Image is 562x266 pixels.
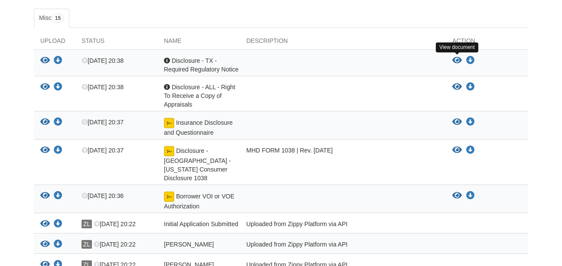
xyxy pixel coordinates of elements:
[466,147,475,154] a: Download Disclosure - TX - Texas Consumer Disclosure 1038
[164,241,214,248] span: [PERSON_NAME]
[40,118,50,127] button: View Insurance Disclosure and Questionnaire
[452,118,462,127] button: View Insurance Disclosure and Questionnaire
[164,146,174,156] img: Document fully signed
[94,241,136,248] span: [DATE] 20:22
[40,146,50,155] button: View Disclosure - TX - Texas Consumer Disclosure 1038
[452,146,462,155] button: View Disclosure - TX - Texas Consumer Disclosure 1038
[466,119,475,126] a: Download Insurance Disclosure and Questionnaire
[452,83,462,91] button: View Disclosure - ALL - Right To Receive a Copy of Appraisals
[54,221,62,228] a: Download Initial Application Submitted
[240,220,446,231] div: Uploaded from Zippy Platform via API
[164,118,174,128] img: Document fully signed
[164,57,239,73] span: Disclosure - TX - Required Regulatory Notice
[82,192,124,199] span: [DATE] 20:36
[54,193,62,200] a: Download Borrower VOI or VOE Authorization
[54,58,62,65] a: Download Disclosure - TX - Required Regulatory Notice
[240,146,446,182] div: MHD FORM 1038 | Rev. [DATE]
[82,240,92,249] span: ZL
[164,221,238,227] span: Initial Application Submitted
[82,119,124,126] span: [DATE] 20:37
[466,192,475,199] a: Download Borrower VOI or VOE Authorization
[466,57,475,64] a: Download Disclosure - TX - Required Regulatory Notice
[94,221,136,227] span: [DATE] 20:22
[452,56,462,65] button: View Disclosure - TX - Required Regulatory Notice
[40,240,50,249] button: View Diana_Gerwig_credit_authorization
[34,9,69,28] a: Misc
[40,56,50,65] button: View Disclosure - TX - Required Regulatory Notice
[82,84,124,91] span: [DATE] 20:38
[54,241,62,248] a: Download Diana_Gerwig_credit_authorization
[52,14,64,23] span: 15
[164,147,231,182] span: Disclosure - [GEOGRAPHIC_DATA] - [US_STATE] Consumer Disclosure 1038
[54,147,62,154] a: Download Disclosure - TX - Texas Consumer Disclosure 1038
[75,36,157,49] div: Status
[240,36,446,49] div: Description
[164,191,174,202] img: Document fully signed
[82,147,124,154] span: [DATE] 20:37
[466,84,475,91] a: Download Disclosure - ALL - Right To Receive a Copy of Appraisals
[34,36,75,49] div: Upload
[54,84,62,91] a: Download Disclosure - ALL - Right To Receive a Copy of Appraisals
[164,84,235,108] span: Disclosure - ALL - Right To Receive a Copy of Appraisals
[164,193,234,210] span: Borrower VOI or VOE Authorization
[446,36,528,49] div: Action
[54,119,62,126] a: Download Insurance Disclosure and Questionnaire
[82,220,92,228] span: ZL
[40,83,50,92] button: View Disclosure - ALL - Right To Receive a Copy of Appraisals
[240,240,446,251] div: Uploaded from Zippy Platform via API
[157,36,240,49] div: Name
[452,191,462,200] button: View Borrower VOI or VOE Authorization
[82,57,124,64] span: [DATE] 20:38
[40,191,50,201] button: View Borrower VOI or VOE Authorization
[164,119,233,136] span: Insurance Disclosure and Questionnaire
[436,42,478,52] div: View document
[40,220,50,229] button: View Initial Application Submitted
